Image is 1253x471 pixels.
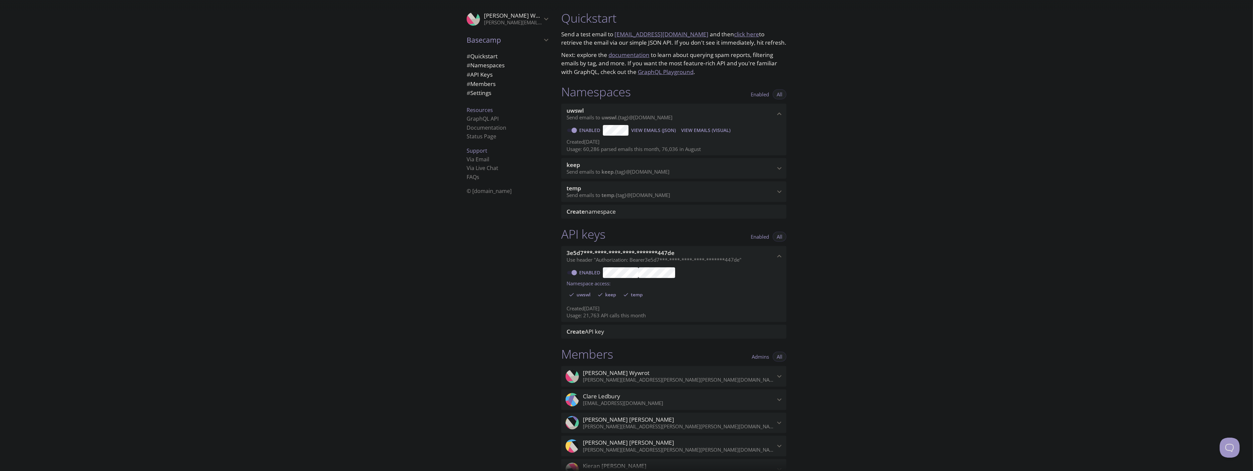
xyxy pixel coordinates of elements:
a: Via Live Chat [467,164,498,172]
p: Usage: 21,763 API calls this month [567,312,781,319]
div: Members [461,79,553,89]
span: Clare Ledbury [583,393,620,400]
div: uwswl [567,289,595,300]
div: Create namespace [561,205,786,219]
div: Basecamp [461,31,553,49]
button: All [773,352,786,362]
span: Namespaces [467,61,505,69]
span: namespace [567,208,616,215]
h1: Quickstart [561,11,786,26]
span: Settings [467,89,491,97]
div: Krzysztof Wywrot [461,8,553,30]
div: Richard Rodriguez [561,436,786,456]
div: Krzysztof Wywrot [561,366,786,387]
p: Send a test email to and then to retrieve the email via our simple JSON API. If you don't see it ... [561,30,786,47]
button: All [773,89,786,99]
div: temp namespace [561,181,786,202]
span: # [467,71,470,78]
span: keep [602,168,614,175]
span: Send emails to . {tag} @[DOMAIN_NAME] [567,192,670,198]
span: View Emails (Visual) [681,126,730,134]
span: Resources [467,106,493,114]
span: uwswl [602,114,617,121]
span: View Emails (JSON) [631,126,676,134]
label: Namespace access: [567,278,611,288]
span: temp [602,192,614,198]
a: Enabled [578,269,603,276]
span: # [467,89,470,97]
span: API Keys [467,71,493,78]
span: # [467,61,470,69]
span: uwswl [567,107,584,114]
a: GraphQL Playground [638,68,693,76]
button: Enabled [747,232,773,242]
div: API Keys [461,70,553,79]
button: Admins [748,352,773,362]
a: [EMAIL_ADDRESS][DOMAIN_NAME] [615,30,708,38]
p: [EMAIL_ADDRESS][DOMAIN_NAME] [583,400,775,407]
span: # [467,52,470,60]
div: keep [596,289,620,300]
span: Support [467,147,487,154]
span: temp [627,292,647,298]
iframe: Help Scout Beacon - Open [1220,438,1240,458]
a: GraphQL API [467,115,499,122]
button: View Emails (Visual) [678,125,733,136]
span: Send emails to . {tag} @[DOMAIN_NAME] [567,114,672,121]
button: View Emails (JSON) [628,125,678,136]
span: [PERSON_NAME] [PERSON_NAME] [583,416,674,423]
div: Clare Ledbury [561,389,786,410]
span: [PERSON_NAME] [PERSON_NAME] [583,439,674,446]
span: © [DOMAIN_NAME] [467,187,512,195]
span: Members [467,80,496,88]
span: Quickstart [467,52,498,60]
span: temp [567,184,581,192]
div: Ian Scrivens [561,413,786,433]
h1: Namespaces [561,84,631,99]
button: Enabled [747,89,773,99]
span: Send emails to . {tag} @[DOMAIN_NAME] [567,168,669,175]
h1: Members [561,347,613,362]
div: Quickstart [461,52,553,61]
div: uwswl namespace [561,104,786,124]
a: Enabled [578,127,603,133]
p: Created [DATE] [567,305,781,312]
h1: API keys [561,227,606,242]
p: [PERSON_NAME][EMAIL_ADDRESS][PERSON_NAME][PERSON_NAME][DOMAIN_NAME] [583,447,775,453]
span: uwswl [573,292,595,298]
span: Create [567,208,585,215]
p: [PERSON_NAME][EMAIL_ADDRESS][PERSON_NAME][PERSON_NAME][DOMAIN_NAME] [484,19,542,26]
p: Next: explore the to learn about querying spam reports, filtering emails by tag, and more. If you... [561,51,786,76]
a: Status Page [467,133,496,140]
span: [PERSON_NAME] Wywrot [484,12,551,19]
div: Team Settings [461,88,553,98]
div: keep namespace [561,158,786,179]
a: click here [734,30,759,38]
div: temp [622,289,647,300]
a: documentation [609,51,649,59]
span: API key [567,328,604,335]
span: Basecamp [467,35,542,45]
span: keep [601,292,620,298]
p: Created [DATE] [567,138,781,145]
a: FAQ [467,173,479,181]
span: keep [567,161,580,169]
div: Namespaces [461,61,553,70]
button: All [773,232,786,242]
span: [PERSON_NAME] Wywrot [583,369,649,377]
div: Create API Key [561,325,786,339]
p: [PERSON_NAME][EMAIL_ADDRESS][PERSON_NAME][PERSON_NAME][DOMAIN_NAME] [583,377,775,383]
span: # [467,80,470,88]
span: s [477,173,479,181]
